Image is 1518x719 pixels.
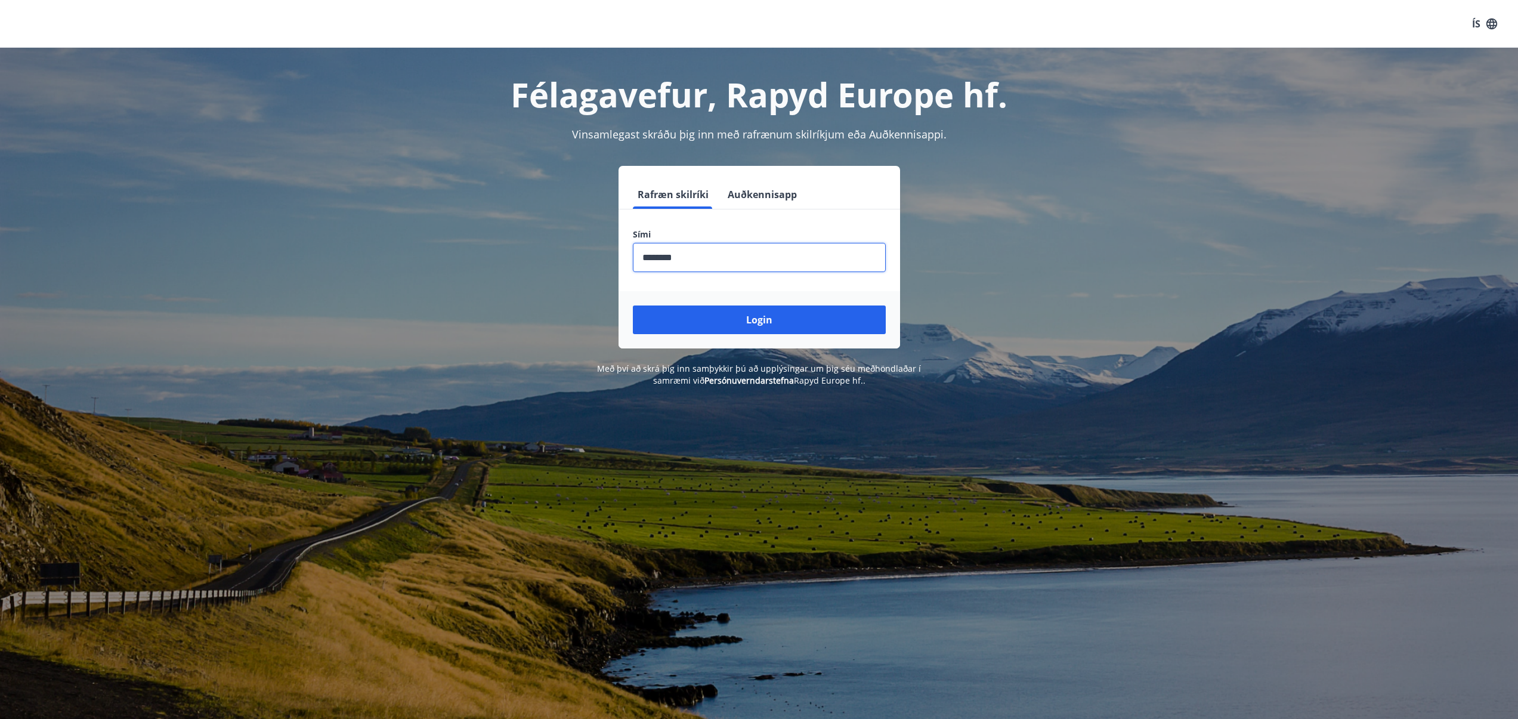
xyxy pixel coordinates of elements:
[723,180,802,209] button: Auðkennisapp
[344,72,1174,117] h1: Félagavefur, Rapyd Europe hf.
[572,127,947,141] span: Vinsamlegast skráðu þig inn með rafrænum skilríkjum eða Auðkennisappi.
[1466,13,1504,35] button: ÍS
[633,229,886,240] label: Sími
[633,306,886,334] button: Login
[704,375,794,386] a: Persónuverndarstefna
[633,180,713,209] button: Rafræn skilríki
[597,363,921,386] span: Með því að skrá þig inn samþykkir þú að upplýsingar um þig séu meðhöndlaðar í samræmi við Rapyd E...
